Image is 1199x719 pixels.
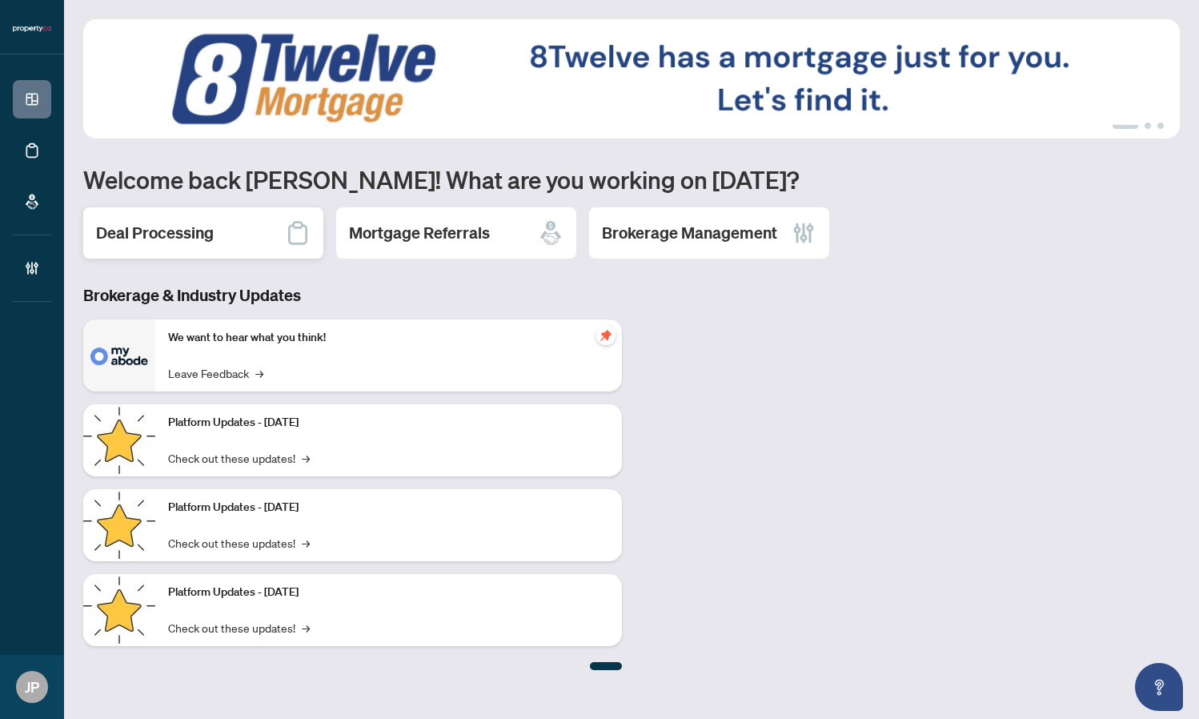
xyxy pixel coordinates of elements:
[83,19,1180,139] img: Slide 0
[1157,123,1164,129] button: 3
[349,222,490,244] h2: Mortgage Referrals
[168,329,609,347] p: We want to hear what you think!
[1113,123,1138,129] button: 1
[168,619,310,637] a: Check out these updates!→
[1145,123,1151,129] button: 2
[83,489,155,561] img: Platform Updates - July 8, 2025
[96,222,214,244] h2: Deal Processing
[302,534,310,552] span: →
[83,164,1180,195] h1: Welcome back [PERSON_NAME]! What are you working on [DATE]?
[13,24,51,34] img: logo
[168,449,310,467] a: Check out these updates!→
[83,319,155,392] img: We want to hear what you think!
[168,499,609,516] p: Platform Updates - [DATE]
[168,584,609,601] p: Platform Updates - [DATE]
[25,676,39,698] span: JP
[255,364,263,382] span: →
[83,404,155,476] img: Platform Updates - July 21, 2025
[168,534,310,552] a: Check out these updates!→
[83,284,622,307] h3: Brokerage & Industry Updates
[596,326,616,345] span: pushpin
[602,222,777,244] h2: Brokerage Management
[168,364,263,382] a: Leave Feedback→
[168,414,609,432] p: Platform Updates - [DATE]
[1135,663,1183,711] button: Open asap
[83,574,155,646] img: Platform Updates - June 23, 2025
[302,449,310,467] span: →
[302,619,310,637] span: →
